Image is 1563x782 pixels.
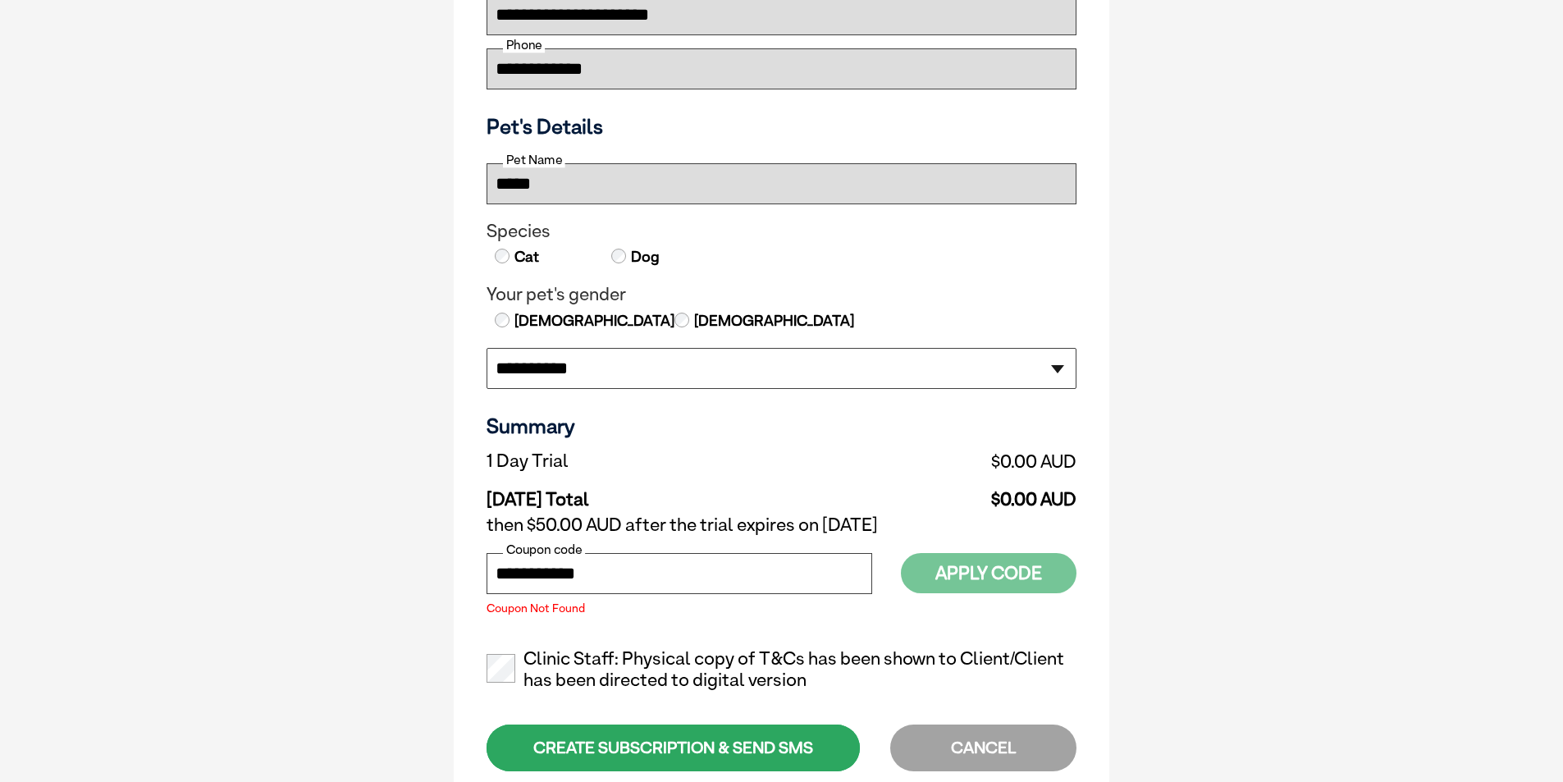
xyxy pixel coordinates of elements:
[480,114,1083,139] h3: Pet's Details
[487,648,1076,691] label: Clinic Staff: Physical copy of T&Cs has been shown to Client/Client has been directed to digital ...
[807,446,1076,476] td: $0.00 AUD
[807,476,1076,510] td: $0.00 AUD
[487,476,807,510] td: [DATE] Total
[487,221,1076,242] legend: Species
[503,542,585,557] label: Coupon code
[487,284,1076,305] legend: Your pet's gender
[487,654,515,683] input: Clinic Staff: Physical copy of T&Cs has been shown to Client/Client has been directed to digital ...
[487,414,1076,438] h3: Summary
[487,510,1076,540] td: then $50.00 AUD after the trial expires on [DATE]
[503,38,545,53] label: Phone
[901,553,1076,593] button: Apply Code
[487,446,807,476] td: 1 Day Trial
[487,602,872,614] label: Coupon Not Found
[487,725,860,771] div: CREATE SUBSCRIPTION & SEND SMS
[890,725,1076,771] div: CANCEL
